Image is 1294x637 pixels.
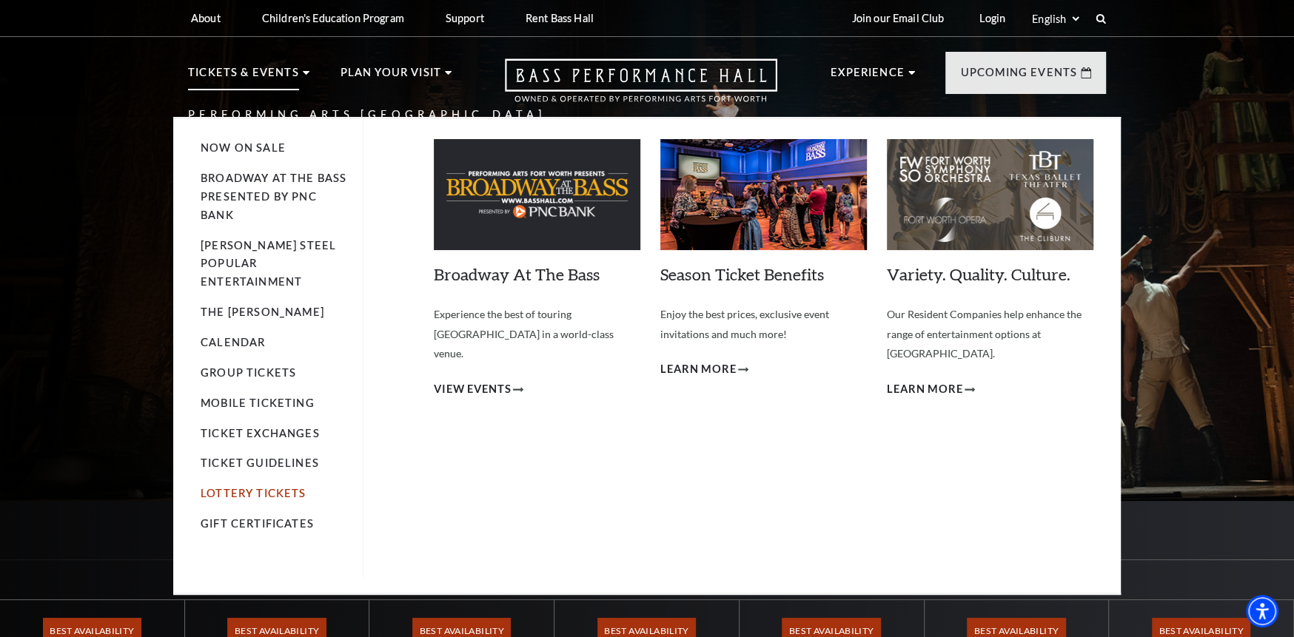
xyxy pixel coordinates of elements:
p: Plan Your Visit [340,64,441,90]
a: Ticket Exchanges [201,427,320,439]
a: The [PERSON_NAME] [201,306,324,318]
a: Now On Sale [201,141,286,154]
div: Accessibility Menu [1246,595,1278,627]
p: Rent Bass Hall [526,12,594,24]
p: Tickets & Events [188,64,299,90]
a: Season Ticket Benefits [660,264,824,284]
p: Children's Education Program [262,12,404,24]
p: About [191,12,221,24]
span: View Events [434,380,512,399]
img: Broadway At The Bass [434,139,640,250]
img: Variety. Quality. Culture. [887,139,1093,250]
a: Learn More Season Ticket Benefits [660,360,748,379]
p: Upcoming Events [960,64,1077,90]
a: [PERSON_NAME] Steel Popular Entertainment [201,239,336,289]
p: Experience the best of touring [GEOGRAPHIC_DATA] in a world-class venue. [434,305,640,364]
a: Ticket Guidelines [201,456,319,469]
a: View Events [434,380,523,399]
select: Select: [1029,12,1082,26]
a: Calendar [201,336,265,348]
a: Group Tickets [201,366,296,379]
a: Broadway At The Bass [434,264,600,284]
span: Learn More [887,380,963,399]
span: Learn More [660,360,737,379]
a: Variety. Quality. Culture. [887,264,1070,284]
p: Experience [831,64,905,90]
a: Open this option [452,58,831,117]
a: Broadway At The Bass presented by PNC Bank [201,172,346,221]
a: Lottery Tickets [201,487,306,499]
a: Mobile Ticketing [201,397,315,409]
a: Gift Certificates [201,517,314,530]
p: Our Resident Companies help enhance the range of entertainment options at [GEOGRAPHIC_DATA]. [887,305,1093,364]
a: Learn More Variety. Quality. Culture. [887,380,975,399]
img: Season Ticket Benefits [660,139,867,250]
p: Enjoy the best prices, exclusive event invitations and much more! [660,305,867,344]
p: Support [446,12,484,24]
